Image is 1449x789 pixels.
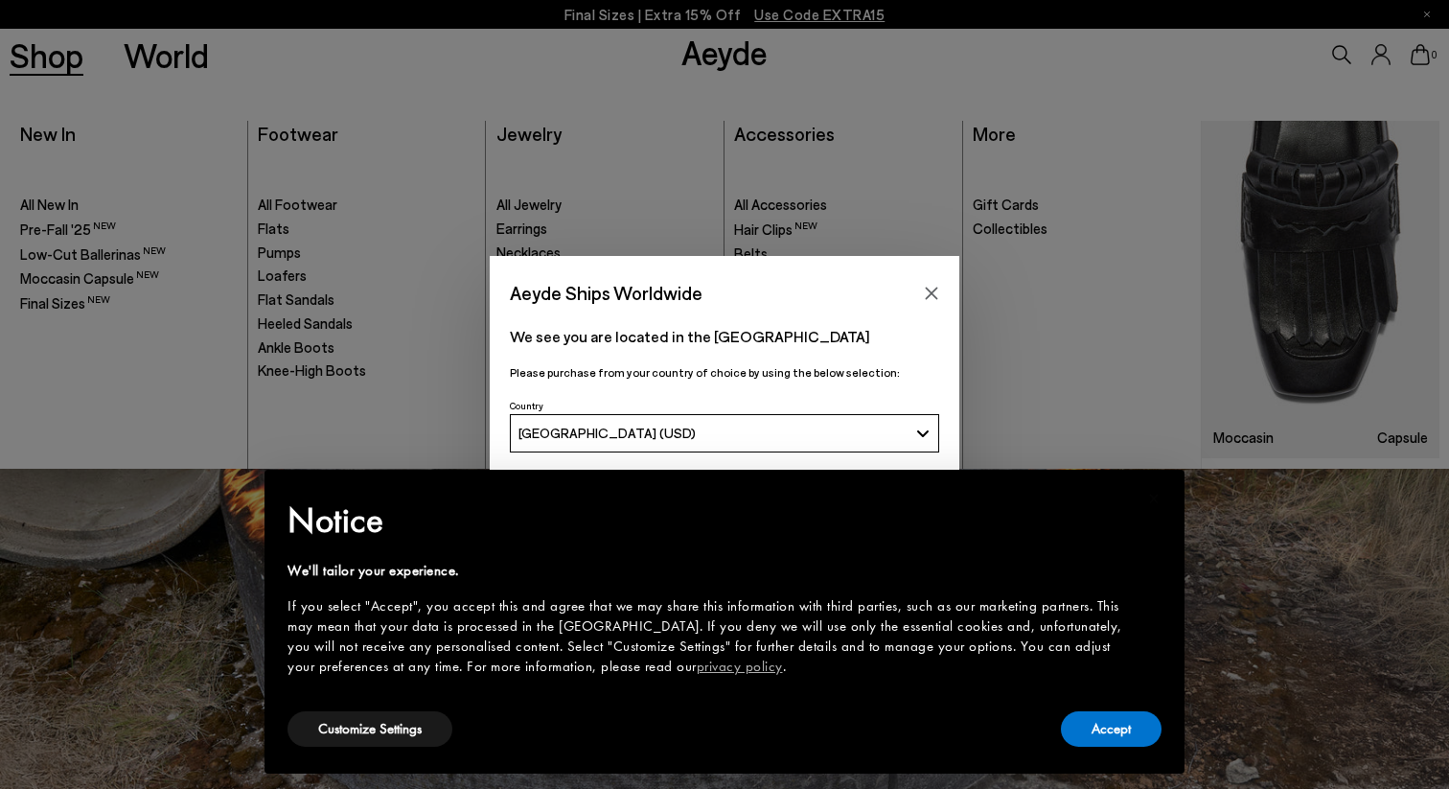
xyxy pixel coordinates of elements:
button: Customize Settings [287,711,452,747]
span: [GEOGRAPHIC_DATA] (USD) [518,425,696,441]
p: We see you are located in the [GEOGRAPHIC_DATA] [510,325,939,348]
div: We'll tailor your experience. [287,561,1131,581]
button: Accept [1061,711,1161,747]
button: Close [917,279,946,308]
span: Country [510,400,543,411]
span: × [1148,483,1161,513]
p: Please purchase from your country of choice by using the below selection: [510,363,939,382]
span: Aeyde Ships Worldwide [510,276,702,310]
button: Close this notice [1131,476,1177,522]
div: If you select "Accept", you accept this and agree that we may share this information with third p... [287,596,1131,677]
a: privacy policy [697,657,783,676]
h2: Notice [287,496,1131,545]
